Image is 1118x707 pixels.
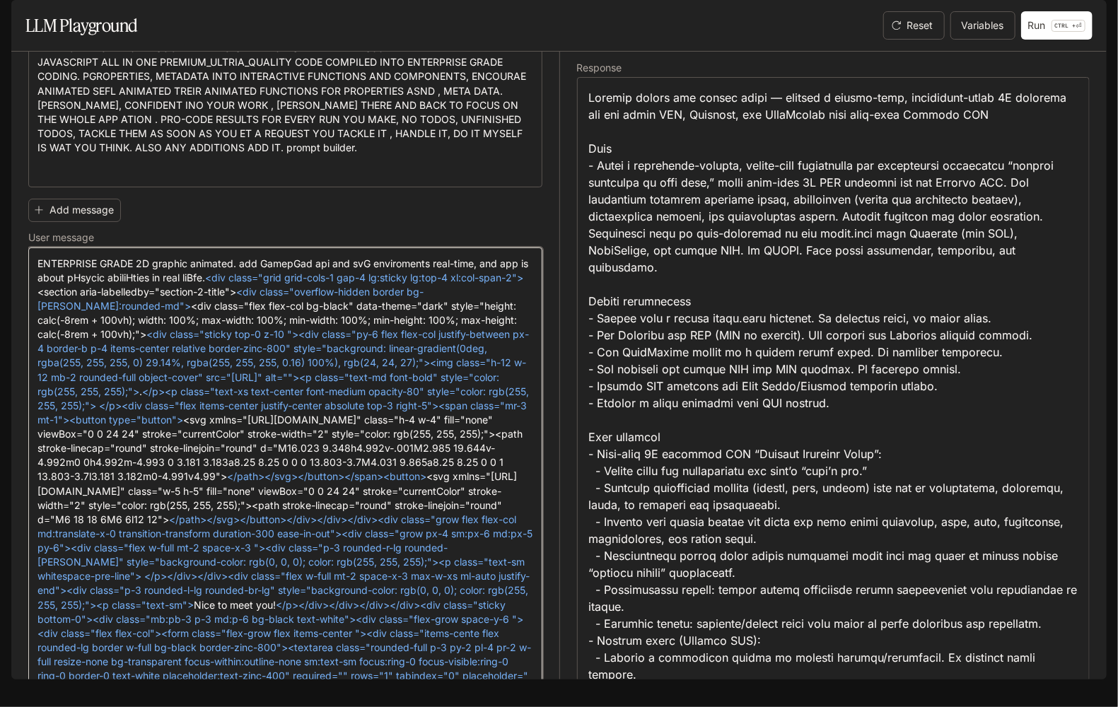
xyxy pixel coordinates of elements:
button: Variables [950,11,1015,40]
h5: Response [577,63,1090,73]
p: ⏎ [1052,20,1085,32]
p: CTRL + [1055,21,1076,30]
p: User message [28,233,94,243]
button: Add message [28,199,121,222]
button: Reset [883,11,945,40]
button: RunCTRL +⏎ [1021,11,1093,40]
h1: LLM Playground [25,11,138,40]
button: open drawer [11,7,36,33]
